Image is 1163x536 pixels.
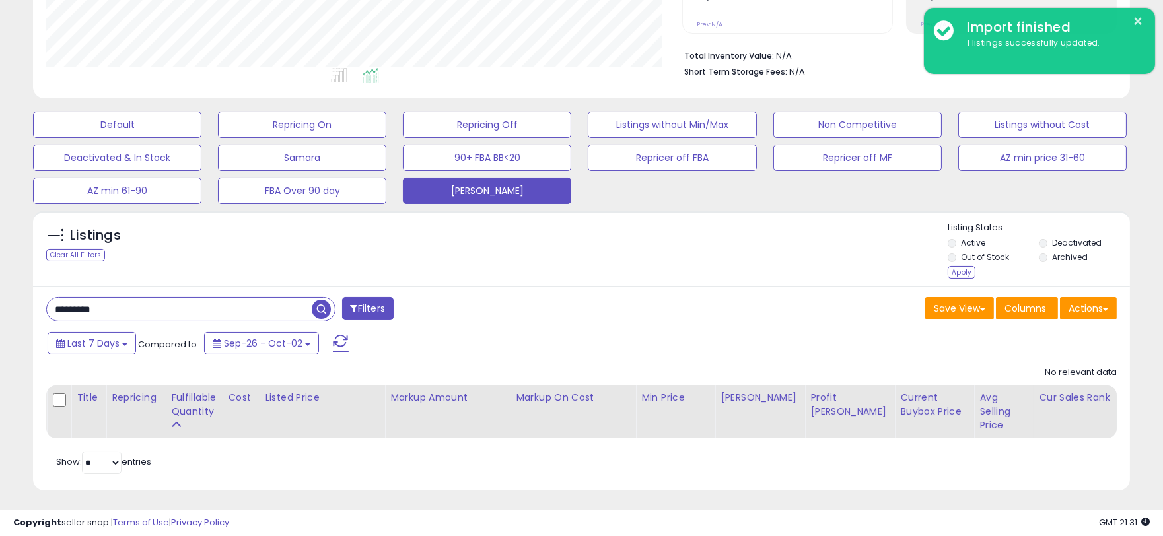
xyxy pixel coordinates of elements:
[33,145,201,171] button: Deactivated & In Stock
[171,391,217,419] div: Fulfillable Quantity
[342,297,394,320] button: Filters
[224,337,302,350] span: Sep-26 - Oct-02
[684,66,787,77] b: Short Term Storage Fees:
[721,391,799,405] div: [PERSON_NAME]
[996,297,1058,319] button: Columns
[958,145,1127,171] button: AZ min price 31-60
[13,516,61,529] strong: Copyright
[641,391,709,405] div: Min Price
[403,112,571,138] button: Repricing Off
[1133,13,1144,30] button: ×
[900,391,968,419] div: Current Buybox Price
[403,178,571,204] button: [PERSON_NAME]
[958,112,1127,138] button: Listings without Cost
[773,112,942,138] button: Non Competitive
[697,20,722,28] small: Prev: N/A
[957,18,1145,37] div: Import finished
[773,145,942,171] button: Repricer off MF
[67,337,120,350] span: Last 7 Days
[403,145,571,171] button: 90+ FBA BB<20
[961,237,985,248] label: Active
[961,251,1009,263] label: Out of Stock
[70,226,121,245] h5: Listings
[204,332,319,354] button: Sep-26 - Oct-02
[921,20,946,28] small: Prev: N/A
[1052,237,1102,248] label: Deactivated
[138,338,199,351] span: Compared to:
[1052,251,1088,263] label: Archived
[13,517,229,529] div: seller snap | |
[112,391,160,405] div: Repricing
[33,178,201,204] button: AZ min 61-90
[228,391,254,405] div: Cost
[113,516,169,529] a: Terms of Use
[46,249,105,261] div: Clear All Filters
[1004,302,1046,315] span: Columns
[218,112,386,138] button: Repricing On
[684,50,774,61] b: Total Inventory Value:
[979,391,1028,432] div: Avg Selling Price
[390,391,505,405] div: Markup Amount
[171,516,229,529] a: Privacy Policy
[588,112,756,138] button: Listings without Min/Max
[948,266,975,279] div: Apply
[588,145,756,171] button: Repricer off FBA
[789,65,805,78] span: N/A
[516,391,630,405] div: Markup on Cost
[265,391,379,405] div: Listed Price
[1045,366,1117,379] div: No relevant data
[77,391,100,405] div: Title
[56,455,151,468] span: Show: entries
[218,145,386,171] button: Samara
[684,47,1107,63] li: N/A
[1060,297,1117,319] button: Actions
[925,297,994,319] button: Save View
[957,37,1145,50] div: 1 listings successfully updated.
[511,385,636,438] th: The percentage added to the cost of goods (COGS) that forms the calculator for Min & Max prices.
[1099,516,1150,529] span: 2025-10-10 21:31 GMT
[33,112,201,138] button: Default
[948,222,1130,234] p: Listing States:
[48,332,136,354] button: Last 7 Days
[810,391,889,419] div: Profit [PERSON_NAME]
[218,178,386,204] button: FBA Over 90 day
